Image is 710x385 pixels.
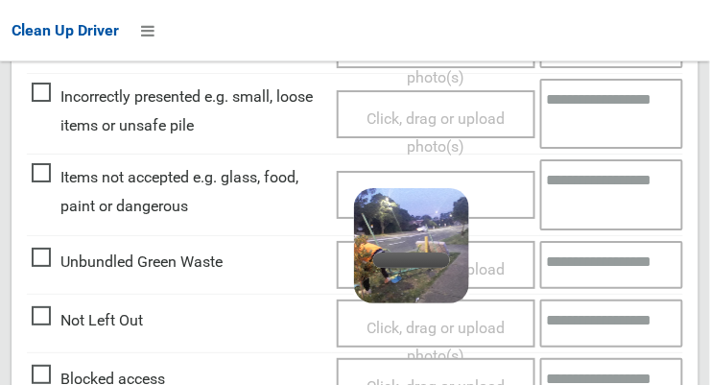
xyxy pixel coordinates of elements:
[12,16,119,45] a: Clean Up Driver
[12,21,119,39] span: Clean Up Driver
[367,109,505,156] span: Click, drag or upload photo(s)
[32,306,143,335] span: Not Left Out
[32,248,223,277] span: Unbundled Green Waste
[32,163,327,220] span: Items not accepted e.g. glass, food, paint or dangerous
[32,83,327,139] span: Incorrectly presented e.g. small, loose items or unsafe pile
[367,319,505,366] span: Click, drag or upload photo(s)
